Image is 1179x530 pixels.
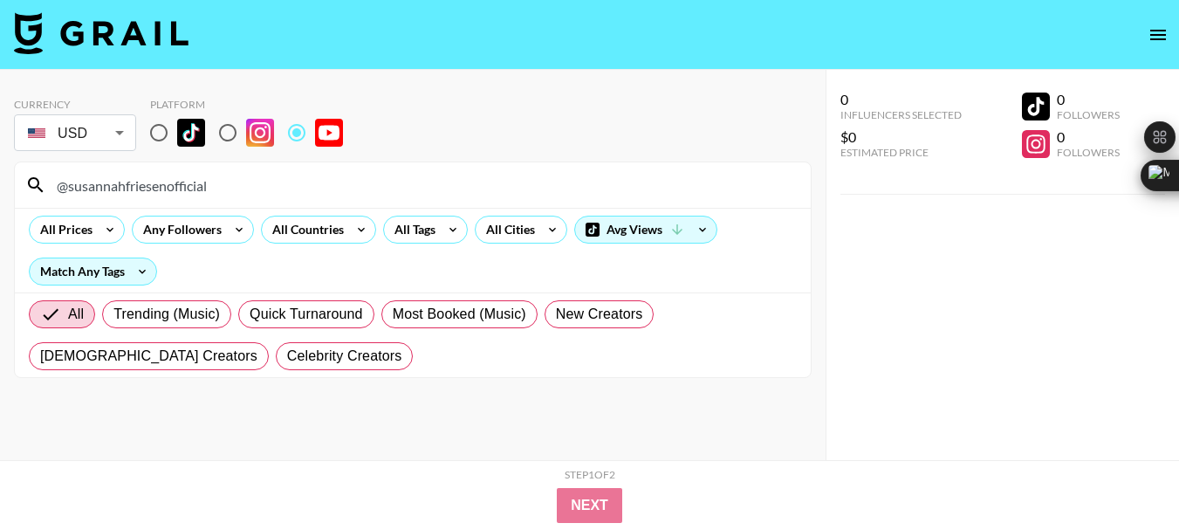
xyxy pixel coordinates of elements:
div: Step 1 of 2 [565,468,615,481]
div: Currency [14,98,136,111]
span: All [68,304,84,325]
div: Followers [1057,146,1120,159]
span: New Creators [556,304,643,325]
img: YouTube [315,119,343,147]
img: Grail Talent [14,12,189,54]
div: Avg Views [575,217,716,243]
div: 0 [840,91,962,108]
span: Celebrity Creators [287,346,402,367]
div: Platform [150,98,357,111]
input: Search by User Name [46,171,800,199]
button: Next [557,488,622,523]
img: Instagram [246,119,274,147]
div: 0 [1057,91,1120,108]
div: All Prices [30,217,96,243]
button: open drawer [1141,17,1176,52]
div: All Cities [476,217,538,243]
div: $0 [840,128,962,146]
div: All Countries [262,217,347,243]
div: Influencers Selected [840,108,962,121]
span: [DEMOGRAPHIC_DATA] Creators [40,346,257,367]
div: Followers [1057,108,1120,121]
img: TikTok [177,119,205,147]
div: Match Any Tags [30,258,156,285]
span: Most Booked (Music) [393,304,526,325]
span: Quick Turnaround [250,304,363,325]
div: Any Followers [133,217,225,243]
div: Estimated Price [840,146,962,159]
div: USD [17,118,133,148]
span: Trending (Music) [113,304,220,325]
iframe: Drift Widget Chat Controller [1092,443,1158,509]
div: 0 [1057,128,1120,146]
div: All Tags [384,217,439,243]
